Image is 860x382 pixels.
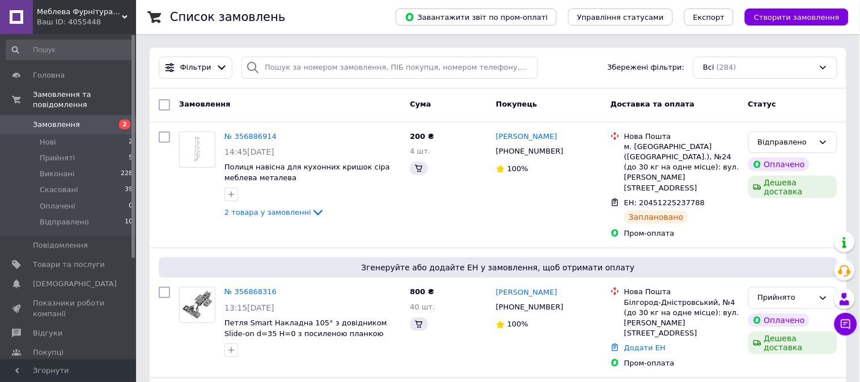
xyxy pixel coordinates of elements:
[507,320,528,328] span: 100%
[179,100,230,108] span: Замовлення
[624,228,739,239] div: Пром-оплата
[693,13,725,22] span: Експорт
[33,328,62,338] span: Відгуки
[611,100,694,108] span: Доставка та оплата
[624,343,666,352] a: Додати ЕН
[179,287,215,323] a: Фото товару
[568,9,673,26] button: Управління статусами
[748,313,810,327] div: Оплачено
[410,132,434,141] span: 200 ₴
[33,260,105,270] span: Товари та послуги
[624,298,739,339] div: Білгород-Дністровський, №4 (до 30 кг на одне місце): вул. [PERSON_NAME][STREET_ADDRESS]
[40,137,56,147] span: Нові
[33,90,136,110] span: Замовлення та повідомлення
[33,70,65,80] span: Головна
[224,287,277,296] a: № 356868316
[163,262,833,273] span: Згенеруйте або додайте ЕН у замовлення, щоб отримати оплату
[624,210,688,224] div: Заплановано
[496,100,537,108] span: Покупець
[40,217,89,227] span: Відправлено
[410,303,435,311] span: 40 шт.
[129,153,133,163] span: 5
[125,185,133,195] span: 39
[703,62,714,73] span: Всі
[224,319,387,338] a: Петля Smart Накладна 105° з довідником Slide-on d=35 H=0 з посиленою планкою
[734,12,849,21] a: Створити замовлення
[396,9,557,26] button: Завантажити звіт по пром-оплаті
[624,358,739,368] div: Пром-оплата
[119,120,130,129] span: 2
[754,13,840,22] span: Створити замовлення
[37,7,122,17] span: Меблева Фурнітура "Оптовичок"
[717,63,736,71] span: (284)
[624,142,739,193] div: м. [GEOGRAPHIC_DATA] ([GEOGRAPHIC_DATA].), №24 (до 30 кг на одне місце): вул. [PERSON_NAME][STREE...
[121,169,133,179] span: 228
[507,164,528,173] span: 100%
[624,131,739,142] div: Нова Пошта
[6,40,134,60] input: Пошук
[125,217,133,227] span: 10
[224,132,277,141] a: № 356886914
[577,13,664,22] span: Управління статусами
[224,303,274,312] span: 13:15[DATE]
[170,10,285,24] h1: Список замовлень
[224,208,325,217] a: 2 товара у замовленні
[33,279,117,289] span: [DEMOGRAPHIC_DATA]
[179,131,215,168] a: Фото товару
[40,201,75,211] span: Оплачені
[758,292,814,304] div: Прийнято
[40,153,75,163] span: Прийняті
[758,137,814,148] div: Відправлено
[608,62,685,73] span: Збережені фільтри:
[745,9,849,26] button: Створити замовлення
[180,136,215,163] img: Фото товару
[33,120,80,130] span: Замовлення
[224,208,311,217] span: 2 товара у замовленні
[33,347,63,358] span: Покупці
[494,300,566,315] div: [PHONE_NUMBER]
[684,9,734,26] button: Експорт
[180,62,211,73] span: Фільтри
[748,176,837,198] div: Дешева доставка
[834,313,857,336] button: Чат з покупцем
[748,332,837,354] div: Дешева доставка
[748,100,777,108] span: Статус
[624,287,739,297] div: Нова Пошта
[40,169,75,179] span: Виконані
[496,131,557,142] a: [PERSON_NAME]
[242,57,538,79] input: Пошук за номером замовлення, ПІБ покупця, номером телефону, Email, номером накладної
[33,240,88,251] span: Повідомлення
[129,201,133,211] span: 0
[405,12,548,22] span: Завантажити звіт по пром-оплаті
[129,137,133,147] span: 2
[37,17,136,27] div: Ваш ID: 4055448
[224,163,390,182] a: Полиця навісна для кухонних кришок сіра меблева металева
[748,158,810,171] div: Оплачено
[33,298,105,319] span: Показники роботи компанії
[410,287,434,296] span: 800 ₴
[496,287,557,298] a: [PERSON_NAME]
[180,287,215,322] img: Фото товару
[40,185,78,195] span: Скасовані
[410,147,430,155] span: 4 шт.
[494,144,566,159] div: [PHONE_NUMBER]
[410,100,431,108] span: Cума
[224,147,274,156] span: 14:45[DATE]
[624,198,705,207] span: ЕН: 20451225237788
